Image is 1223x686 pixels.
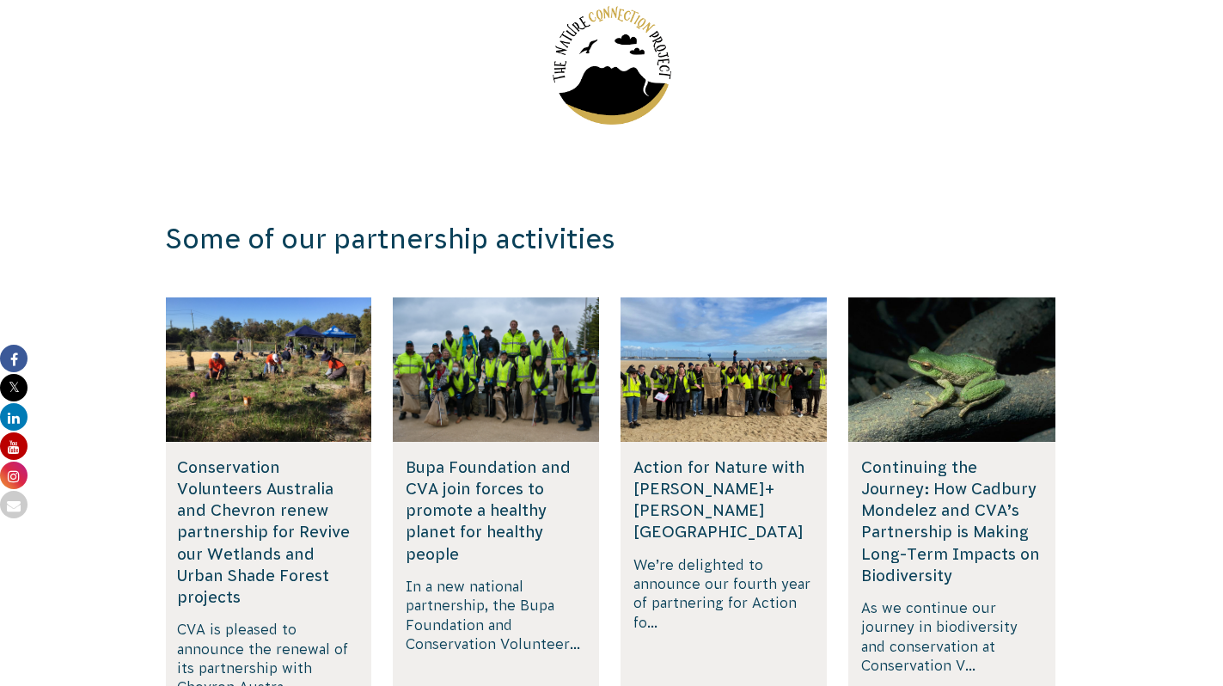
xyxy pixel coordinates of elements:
[166,223,826,256] h3: Some of our partnership activities
[177,456,358,608] h5: Conservation Volunteers Australia and Chevron renew partnership for Revive our Wetlands and Urban...
[406,456,586,565] h5: Bupa Foundation and CVA join forces to promote a healthy planet for healthy people
[633,456,814,543] h5: Action for Nature with [PERSON_NAME]+[PERSON_NAME] [GEOGRAPHIC_DATA]
[861,456,1042,586] h5: Continuing the Journey: How Cadbury Mondelez and CVA’s Partnership is Making Long-Term Impacts on...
